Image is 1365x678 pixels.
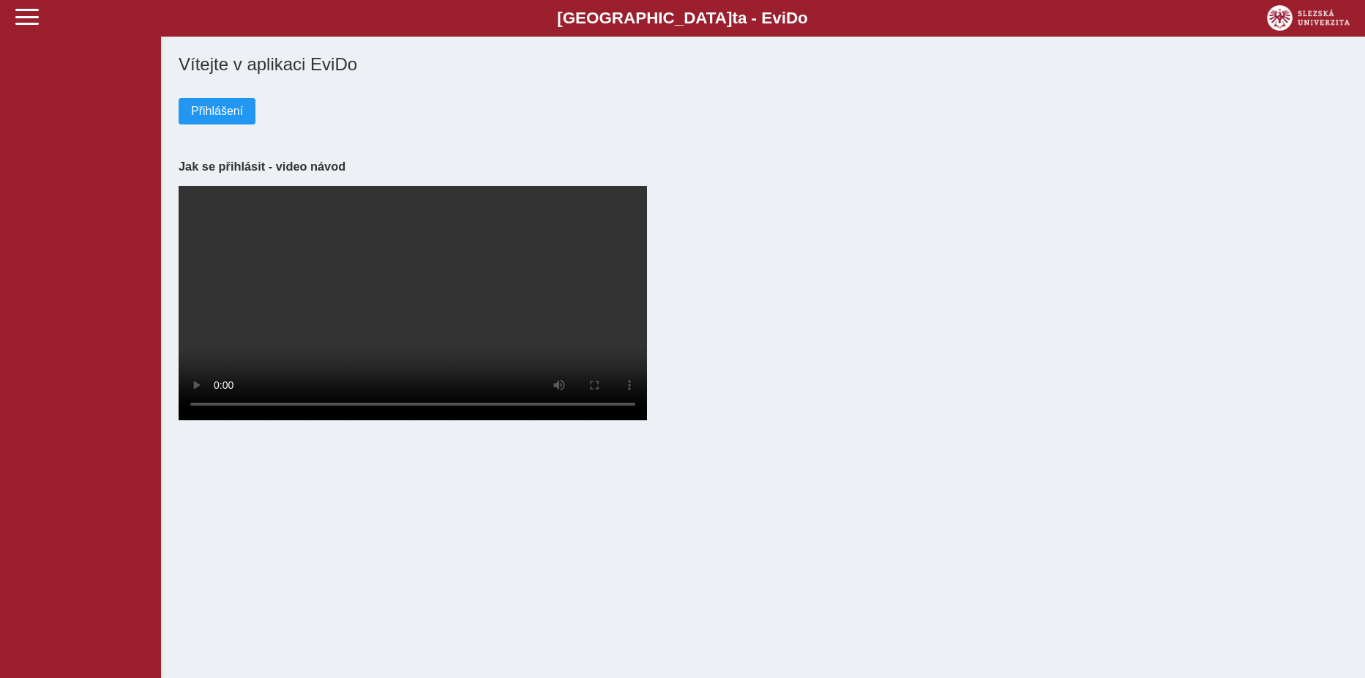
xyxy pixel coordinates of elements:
span: D [786,9,798,27]
video: Your browser does not support the video tag. [179,186,647,420]
h1: Vítejte v aplikaci EviDo [179,54,1347,75]
img: logo_web_su.png [1267,5,1350,31]
span: o [798,9,808,27]
h3: Jak se přihlásit - video návod [179,160,1347,174]
span: Přihlášení [191,105,243,118]
b: [GEOGRAPHIC_DATA] a - Evi [44,9,1321,28]
span: t [732,9,737,27]
button: Přihlášení [179,98,255,124]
